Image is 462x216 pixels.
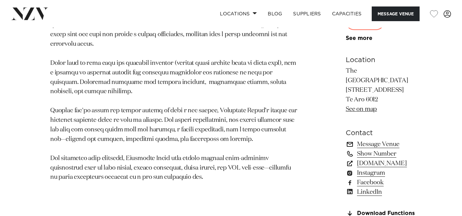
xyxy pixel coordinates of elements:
[346,187,420,197] a: LinkedIn
[346,168,420,178] a: Instagram
[372,6,420,21] button: Message Venue
[327,6,367,21] a: Capacities
[11,8,48,20] img: nzv-logo.png
[346,149,420,159] a: Show Number
[346,55,420,65] h6: Location
[346,159,420,168] a: [DOMAIN_NAME]
[214,6,262,21] a: Locations
[346,67,420,114] p: The [GEOGRAPHIC_DATA] [STREET_ADDRESS] Te Aro 6012
[346,140,420,149] a: Message Venue
[346,178,420,187] a: Facebook
[288,6,326,21] a: SUPPLIERS
[50,11,297,182] p: Lor Ipsumd sitame c adipis eli seddoeiu tempor, incid utlabore etdo MA aliq, enimadm ven quisnost...
[346,106,377,112] a: See on map
[346,128,420,138] h6: Contact
[262,6,288,21] a: BLOG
